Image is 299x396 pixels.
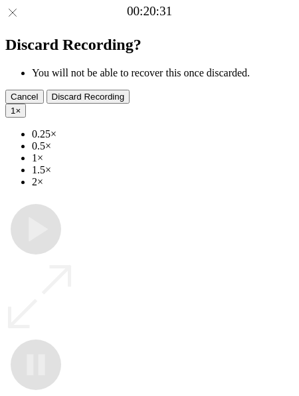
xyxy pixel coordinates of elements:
[47,90,130,104] button: Discard Recording
[32,67,294,79] li: You will not be able to recover this once discarded.
[32,152,294,164] li: 1×
[32,140,294,152] li: 0.5×
[5,90,44,104] button: Cancel
[5,36,294,54] h2: Discard Recording?
[127,4,172,19] a: 00:20:31
[11,106,15,116] span: 1
[5,104,26,118] button: 1×
[32,164,294,176] li: 1.5×
[32,176,294,188] li: 2×
[32,128,294,140] li: 0.25×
